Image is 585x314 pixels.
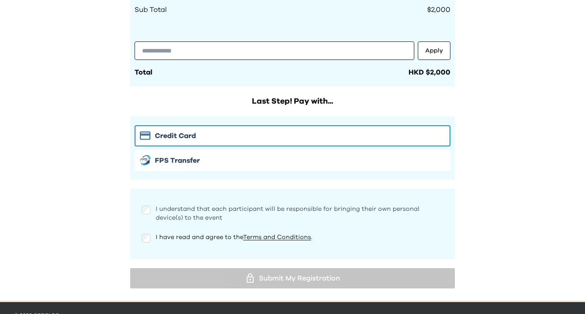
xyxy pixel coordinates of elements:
img: FPS icon [140,155,150,165]
a: Terms and Conditions [243,234,311,240]
div: Submit My Registration [137,272,448,285]
button: Stripe iconCredit Card [135,125,450,146]
h2: Last Step! Pay with... [130,95,455,108]
span: Credit Card [155,131,196,141]
span: $2,000 [427,6,450,13]
button: Apply [418,41,450,60]
button: Submit My Registration [130,268,455,288]
span: Total [135,69,152,76]
button: FPS iconFPS Transfer [135,150,450,171]
img: Stripe icon [140,131,150,140]
span: FPS Transfer [155,155,200,166]
span: Sub Total [135,4,167,15]
span: I have read and agree to the . [156,234,312,240]
span: I understand that each participant will be responsible for bringing their own personal device(s) ... [156,206,420,221]
div: HKD $2,000 [409,67,450,78]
